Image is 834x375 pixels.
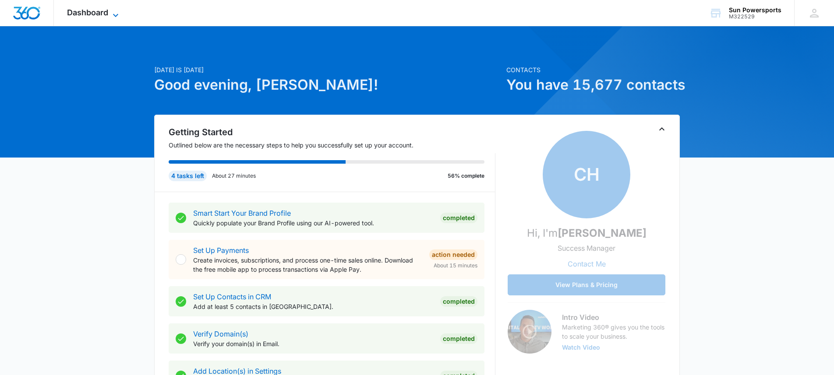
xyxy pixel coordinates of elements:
[508,274,665,295] button: View Plans & Pricing
[154,74,501,95] h1: Good evening, [PERSON_NAME]!
[562,322,665,341] p: Marketing 360® gives you the tools to scale your business.
[562,344,600,350] button: Watch Video
[193,302,433,311] p: Add at least 5 contacts in [GEOGRAPHIC_DATA].
[193,209,291,217] a: Smart Start Your Brand Profile
[193,218,433,228] p: Quickly populate your Brand Profile using our AI-powered tool.
[169,126,495,139] h2: Getting Started
[67,8,108,17] span: Dashboard
[508,310,551,354] img: Intro Video
[657,124,667,134] button: Toggle Collapse
[562,312,665,322] h3: Intro Video
[440,213,477,223] div: Completed
[558,243,615,253] p: Success Manager
[169,140,495,150] p: Outlined below are the necessary steps to help you successfully set up your account.
[169,171,207,181] div: 4 tasks left
[193,256,422,274] p: Create invoices, subscriptions, and process one-time sales online. Download the free mobile app t...
[193,329,248,338] a: Verify Domain(s)
[193,339,433,348] p: Verify your domain(s) in Email.
[212,172,256,180] p: About 27 minutes
[440,333,477,344] div: Completed
[448,172,484,180] p: 56% complete
[729,14,781,20] div: account id
[429,249,477,260] div: Action Needed
[506,65,680,74] p: Contacts
[440,296,477,307] div: Completed
[729,7,781,14] div: account name
[527,225,647,241] p: Hi, I'm
[193,246,249,255] a: Set Up Payments
[154,65,501,74] p: [DATE] is [DATE]
[543,131,630,218] span: CH
[558,227,647,239] strong: [PERSON_NAME]
[434,262,477,270] span: About 15 minutes
[193,292,271,301] a: Set Up Contacts in CRM
[506,74,680,95] h1: You have 15,677 contacts
[559,253,615,274] button: Contact Me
